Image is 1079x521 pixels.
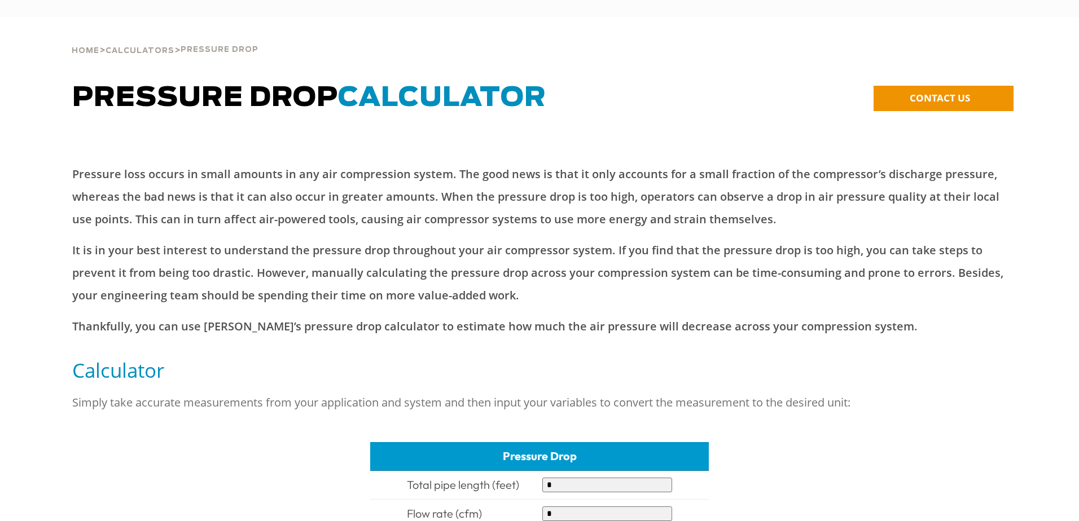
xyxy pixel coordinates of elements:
span: Total pipe length (feet) [407,478,519,492]
span: Flow rate (cfm) [407,506,482,520]
a: Calculators [106,45,174,55]
span: Pressure Drop [181,46,258,54]
p: Pressure loss occurs in small amounts in any air compression system. The good news is that it onl... [72,163,1007,231]
p: It is in your best interest to understand the pressure drop throughout your air compressor system... [72,239,1007,307]
div: > > [72,17,258,60]
p: Simply take accurate measurements from your application and system and then input your variables ... [72,391,1007,414]
span: Home [72,47,99,55]
p: Thankfully, you can use [PERSON_NAME]’s pressure drop calculator to estimate how much the air pre... [72,315,1007,338]
a: CONTACT US [874,86,1014,111]
span: CONTACT US [910,91,970,104]
span: CALCULATOR [338,85,546,112]
span: Calculators [106,47,174,55]
h5: Calculator [72,357,1007,383]
span: Pressure Drop [72,85,546,112]
a: Home [72,45,99,55]
span: Pressure Drop [503,449,577,463]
